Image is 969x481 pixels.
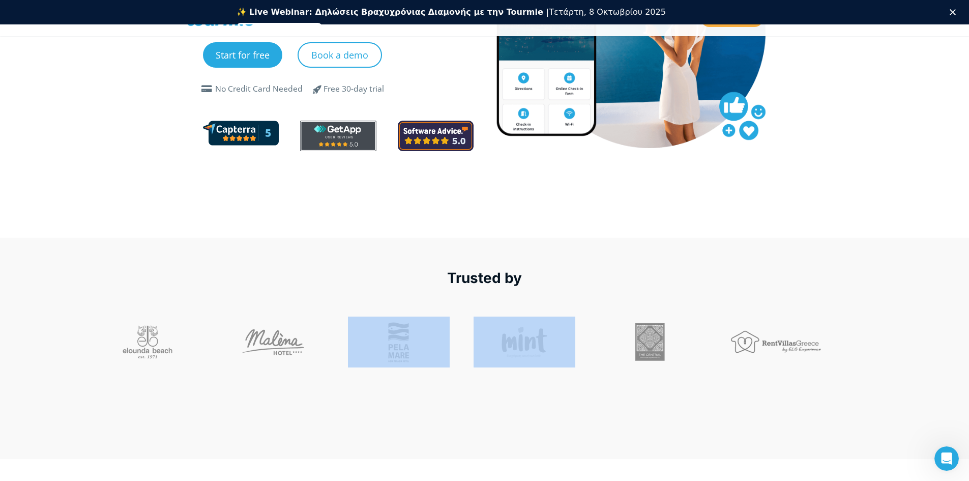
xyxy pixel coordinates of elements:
div: Κλείσιμο [950,9,960,15]
span: Trusted by [447,269,522,287]
div: Free 30-day trial [324,83,384,95]
a: Book a demo [298,42,382,68]
span:  [199,85,215,93]
b: ✨ Live Webinar: Δηλώσεις Βραχυχρόνιας Διαμονής με την Tourmie | [237,7,549,17]
div: Τετάρτη, 8 Οκτωβρίου 2025 [237,7,666,17]
span:  [305,83,330,95]
a: Εγγραφείτε δωρεάν [237,23,322,35]
iframe: Intercom live chat [934,446,959,471]
div: No Credit Card Needed [215,83,303,95]
a: Start for free [203,42,282,68]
